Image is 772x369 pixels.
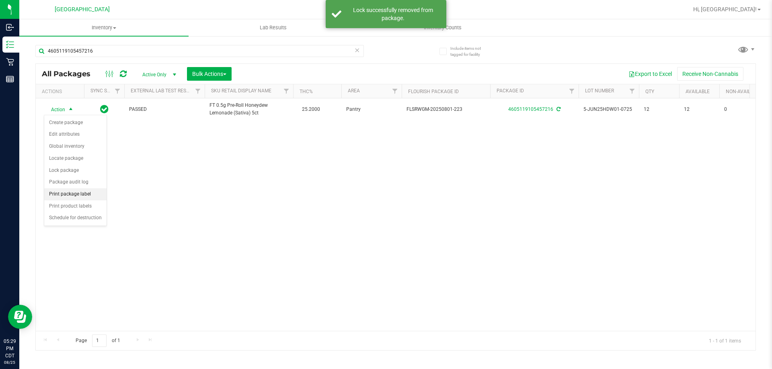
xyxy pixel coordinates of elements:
a: Filter [111,84,124,98]
li: Global inventory [44,141,107,153]
a: Non-Available [726,89,762,94]
li: Edit attributes [44,128,107,141]
span: [GEOGRAPHIC_DATA] [55,6,110,13]
div: Lock successfully removed from package. [346,6,440,22]
span: 0 [724,106,755,113]
inline-svg: Reports [6,75,14,83]
span: Hi, [GEOGRAPHIC_DATA]! [693,6,757,12]
button: Bulk Actions [187,67,232,81]
span: select [66,104,76,115]
a: Filter [191,84,205,98]
li: Print product labels [44,200,107,212]
span: Pantry [346,106,397,113]
span: Include items not tagged for facility [450,45,491,57]
a: 4605119105457216 [508,106,553,112]
a: Sku Retail Display Name [211,88,271,94]
a: Qty [645,89,654,94]
span: Bulk Actions [192,71,226,77]
span: 25.2000 [298,104,324,115]
iframe: Resource center [8,305,32,329]
a: Inventory [19,19,189,36]
li: Locate package [44,153,107,165]
span: PASSED [129,106,200,113]
p: 05:29 PM CDT [4,338,16,359]
a: External Lab Test Result [131,88,194,94]
a: Area [348,88,360,94]
a: Flourish Package ID [408,89,459,94]
li: Lock package [44,165,107,177]
span: Inventory [19,24,189,31]
input: Search Package ID, Item Name, SKU, Lot or Part Number... [35,45,364,57]
li: Schedule for destruction [44,212,107,224]
inline-svg: Inbound [6,23,14,31]
span: In Sync [100,104,109,115]
a: Filter [565,84,579,98]
span: All Packages [42,69,99,78]
li: Print package label [44,188,107,200]
a: Sync Status [90,88,121,94]
span: 1 - 1 of 1 items [702,334,747,347]
span: Lab Results [249,24,298,31]
a: Lab Results [189,19,358,36]
input: 1 [92,334,107,347]
span: FLSRWGM-20250801-223 [407,106,485,113]
a: Filter [626,84,639,98]
span: Sync from Compliance System [555,106,561,112]
li: Create package [44,117,107,129]
span: 5-JUN25HDW01-0725 [583,106,634,113]
a: Lot Number [585,88,614,94]
span: 12 [644,106,674,113]
span: 12 [684,106,715,113]
a: Filter [280,84,293,98]
button: Receive Non-Cannabis [677,67,743,81]
li: Package audit log [44,176,107,188]
inline-svg: Inventory [6,41,14,49]
a: Package ID [497,88,524,94]
span: Action [44,104,66,115]
a: THC% [300,89,313,94]
span: Clear [354,45,360,55]
span: Page of 1 [69,334,127,347]
span: FT 0.5g Pre-Roll Honeydew Lemonade (Sativa) 5ct [209,102,288,117]
a: Filter [388,84,402,98]
p: 08/25 [4,359,16,365]
button: Export to Excel [623,67,677,81]
div: Actions [42,89,81,94]
a: Available [686,89,710,94]
inline-svg: Retail [6,58,14,66]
